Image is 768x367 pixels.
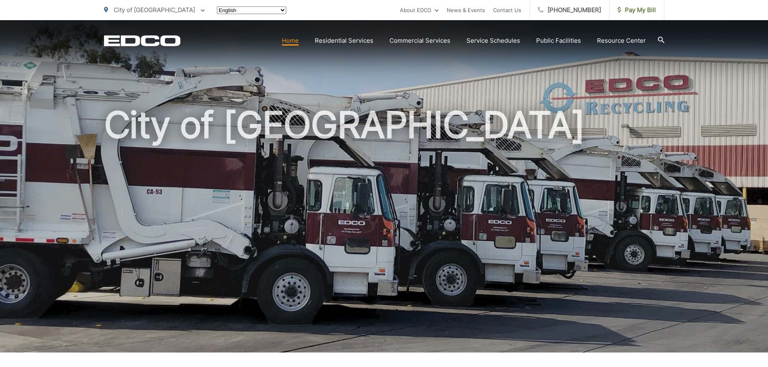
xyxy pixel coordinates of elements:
[104,105,664,360] h1: City of [GEOGRAPHIC_DATA]
[536,36,581,46] a: Public Facilities
[493,5,521,15] a: Contact Us
[217,6,286,14] select: Select a language
[466,36,520,46] a: Service Schedules
[114,6,195,14] span: City of [GEOGRAPHIC_DATA]
[447,5,485,15] a: News & Events
[282,36,299,46] a: Home
[597,36,646,46] a: Resource Center
[315,36,373,46] a: Residential Services
[104,35,181,46] a: EDCD logo. Return to the homepage.
[389,36,450,46] a: Commercial Services
[400,5,439,15] a: About EDCO
[618,5,656,15] span: Pay My Bill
